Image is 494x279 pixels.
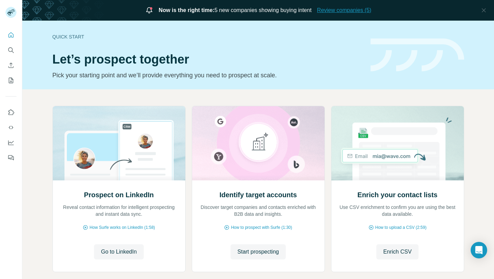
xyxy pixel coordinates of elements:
img: Enrich your contact lists [331,106,464,180]
button: Go to LinkedIn [94,244,143,259]
span: Enrich CSV [383,248,412,256]
div: Open Intercom Messenger [471,242,487,258]
h2: Identify target accounts [220,190,297,200]
button: Feedback [5,152,16,164]
button: Enrich CSV [5,59,16,71]
div: Quick start [52,33,362,40]
p: Pick your starting point and we’ll provide everything you need to prospect at scale. [52,70,362,80]
button: Quick start [5,29,16,41]
span: How Surfe works on LinkedIn (1:58) [90,224,155,231]
button: Review companies (5) [317,6,371,14]
button: Start prospecting [231,244,286,259]
span: How to prospect with Surfe (1:30) [231,224,292,231]
button: Dashboard [5,136,16,149]
img: banner [370,38,464,72]
button: Use Surfe API [5,121,16,134]
span: Go to LinkedIn [101,248,137,256]
p: Use CSV enrichment to confirm you are using the best data available. [338,204,457,217]
span: Start prospecting [237,248,279,256]
button: Search [5,44,16,56]
button: Use Surfe on LinkedIn [5,106,16,119]
span: How to upload a CSV (2:59) [375,224,426,231]
h1: Let’s prospect together [52,53,362,66]
p: Discover target companies and contacts enriched with B2B data and insights. [199,204,318,217]
img: Identify target accounts [192,106,325,180]
button: Enrich CSV [376,244,419,259]
h2: Enrich your contact lists [357,190,437,200]
h2: Prospect on LinkedIn [84,190,154,200]
button: My lists [5,74,16,87]
p: Reveal contact information for intelligent prospecting and instant data sync. [60,204,178,217]
span: Now is the right time: [159,7,215,13]
span: 5 new companies showing buying intent [159,6,312,14]
img: Prospect on LinkedIn [52,106,186,180]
